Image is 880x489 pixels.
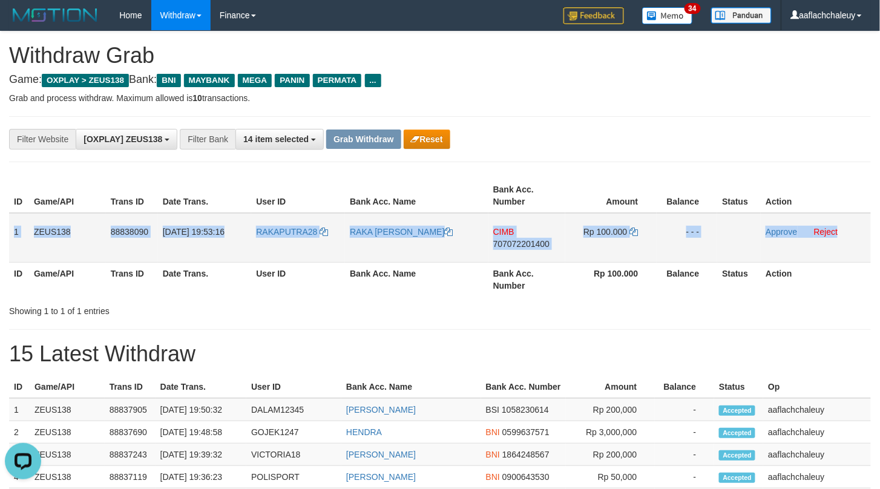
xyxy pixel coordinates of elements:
a: HENDRA [346,427,382,437]
div: Filter Bank [180,129,235,149]
td: 88837119 [105,466,156,488]
span: [DATE] 19:53:16 [163,227,225,237]
th: Balance [657,179,718,213]
h4: Game: Bank: [9,74,871,86]
th: User ID [246,376,341,398]
th: Bank Acc. Name [341,376,481,398]
th: ID [9,262,29,297]
span: ... [365,74,381,87]
span: [OXPLAY] ZEUS138 [84,134,162,144]
td: POLISPORT [246,466,341,488]
a: [PERSON_NAME] [346,472,416,482]
a: Copy 100000 to clipboard [630,227,639,237]
h1: 15 Latest Withdraw [9,342,871,366]
button: Open LiveChat chat widget [5,5,41,41]
a: Approve [766,227,797,237]
img: MOTION_logo.png [9,6,101,24]
span: BNI [157,74,180,87]
span: Copy 0599637571 to clipboard [502,427,550,437]
a: [PERSON_NAME] [346,405,416,415]
td: [DATE] 19:36:23 [156,466,247,488]
span: RAKAPUTRA28 [256,227,317,237]
td: ZEUS138 [30,398,105,421]
td: ZEUS138 [30,421,105,444]
td: - [655,444,714,466]
span: OXPLAY > ZEUS138 [42,74,129,87]
th: Status [717,179,761,213]
td: - [655,398,714,421]
span: Accepted [719,405,755,416]
th: Date Trans. [158,179,252,213]
span: BNI [486,450,500,459]
td: DALAM12345 [246,398,341,421]
button: 14 item selected [235,129,324,149]
span: 34 [685,3,701,14]
th: Action [761,262,871,297]
a: RAKA [PERSON_NAME] [350,227,453,237]
th: Date Trans. [156,376,247,398]
span: Copy 1058230614 to clipboard [502,405,549,415]
td: [DATE] 19:39:32 [156,444,247,466]
th: Action [761,179,871,213]
a: Reject [814,227,838,237]
th: Trans ID [106,179,158,213]
td: - [655,421,714,444]
th: User ID [251,179,345,213]
span: Accepted [719,428,755,438]
td: VICTORIA18 [246,444,341,466]
span: BSI [486,405,500,415]
span: CIMB [493,227,514,237]
button: [OXPLAY] ZEUS138 [76,129,177,149]
td: 1 [9,398,30,421]
td: ZEUS138 [30,444,105,466]
th: Bank Acc. Number [488,179,565,213]
th: Bank Acc. Number [488,262,565,297]
div: Showing 1 to 1 of 1 entries [9,300,358,317]
h1: Withdraw Grab [9,44,871,68]
span: PANIN [275,74,309,87]
td: - - - [657,213,718,263]
span: BNI [486,427,500,437]
th: Status [717,262,761,297]
td: aaflachchaleuy [763,421,871,444]
span: Copy 707072201400 to clipboard [493,239,550,249]
button: Grab Withdraw [326,130,401,149]
img: Feedback.jpg [563,7,624,24]
span: MEGA [238,74,272,87]
td: 88837243 [105,444,156,466]
div: Filter Website [9,129,76,149]
img: Button%20Memo.svg [642,7,693,24]
th: Amount [565,179,657,213]
th: Amount [566,376,655,398]
td: aaflachchaleuy [763,466,871,488]
span: PERMATA [313,74,362,87]
th: Balance [655,376,714,398]
td: Rp 3,000,000 [566,421,655,444]
th: Date Trans. [158,262,252,297]
span: Accepted [719,450,755,461]
td: 1 [9,213,29,263]
td: Rp 200,000 [566,398,655,421]
span: Rp 100.000 [583,227,627,237]
td: Rp 200,000 [566,444,655,466]
img: panduan.png [711,7,772,24]
th: Bank Acc. Name [345,262,488,297]
th: ID [9,179,29,213]
td: 2 [9,421,30,444]
span: MAYBANK [184,74,235,87]
th: Status [714,376,763,398]
th: Game/API [30,376,105,398]
td: [DATE] 19:48:58 [156,421,247,444]
span: 14 item selected [243,134,309,144]
span: Copy 1864248567 to clipboard [502,450,550,459]
a: [PERSON_NAME] [346,450,416,459]
th: ID [9,376,30,398]
button: Reset [404,130,450,149]
td: aaflachchaleuy [763,444,871,466]
td: 88837690 [105,421,156,444]
p: Grab and process withdraw. Maximum allowed is transactions. [9,92,871,104]
a: RAKAPUTRA28 [256,227,328,237]
th: Bank Acc. Number [481,376,566,398]
td: [DATE] 19:50:32 [156,398,247,421]
td: GOJEK1247 [246,421,341,444]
